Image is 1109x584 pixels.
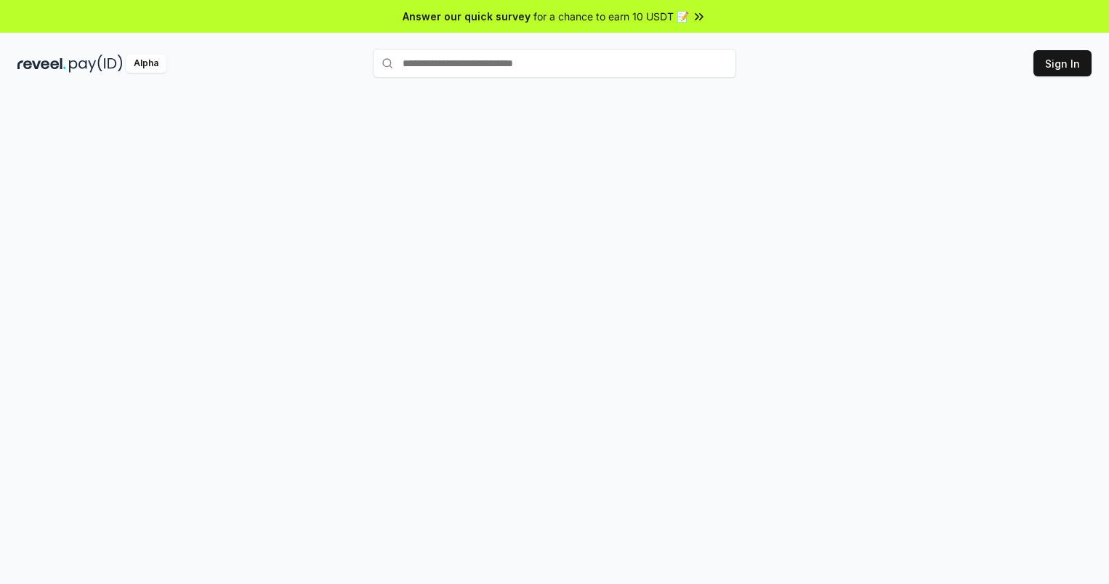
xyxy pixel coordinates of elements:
img: pay_id [69,55,123,73]
span: for a chance to earn 10 USDT 📝 [533,9,689,24]
img: reveel_dark [17,55,66,73]
span: Answer our quick survey [403,9,531,24]
button: Sign In [1033,50,1092,76]
div: Alpha [126,55,166,73]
